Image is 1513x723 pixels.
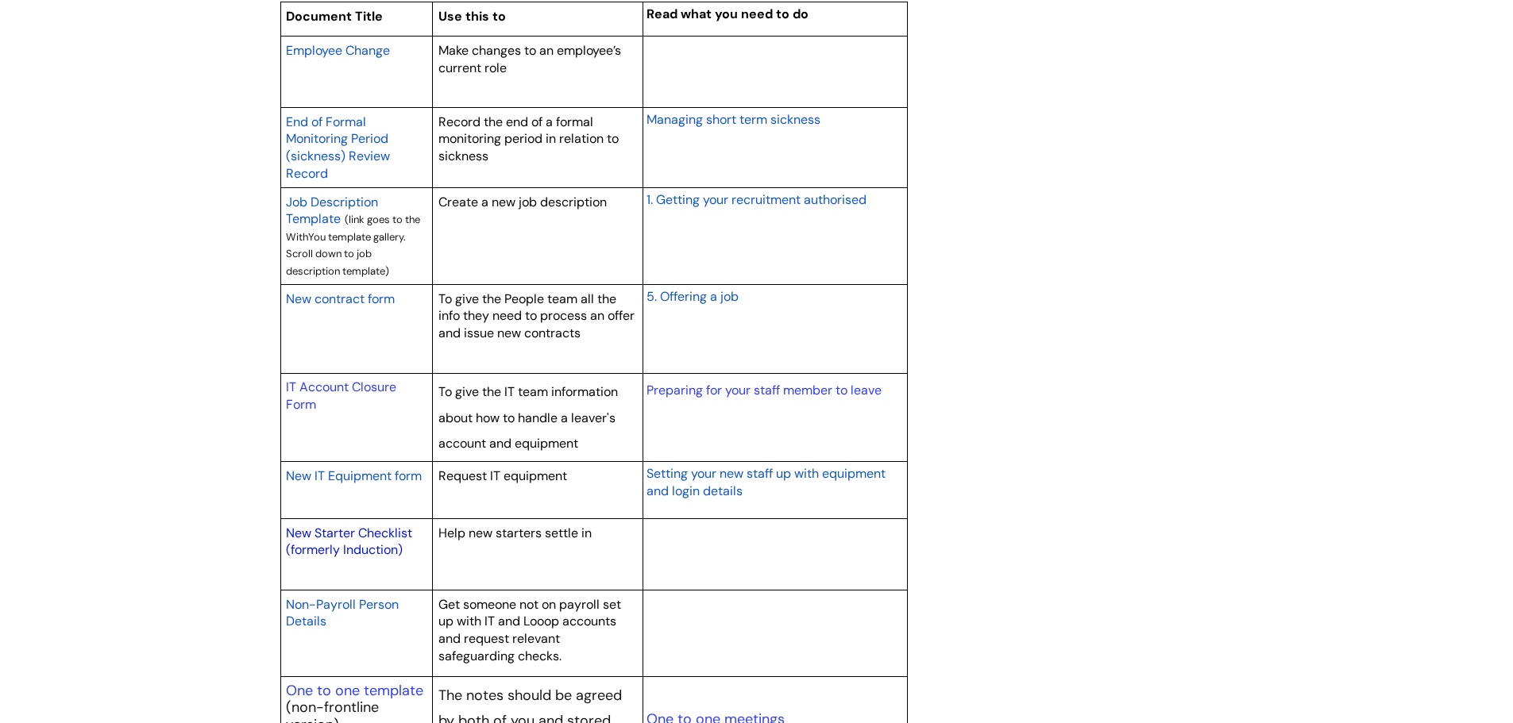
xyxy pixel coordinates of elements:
span: 1. Getting your recruitment authorised [646,191,867,208]
span: Non-Payroll Person Details [286,596,399,630]
span: Use this to [438,8,506,25]
a: 5. Offering a job [646,287,739,306]
span: 5. Offering a job [646,288,739,305]
a: End of Formal Monitoring Period (sickness) Review Record [286,112,390,183]
a: Employee Change [286,40,390,60]
span: Job Description Template [286,194,378,228]
span: Read what you need to do [646,6,809,22]
span: New IT Equipment form [286,467,422,484]
a: 1. Getting your recruitment authorised [646,190,867,209]
a: Non-Payroll Person Details [286,594,399,631]
a: One to one template [286,681,423,700]
span: Managing short term sickness [646,111,820,128]
span: (link goes to the WithYou template gallery. Scroll down to job description template) [286,213,420,278]
span: Help new starters settle in [438,525,592,541]
span: Get someone not on payroll set up with IT and Looop accounts and request relevant safeguarding ch... [438,596,621,664]
span: To give the IT team information about how to handle a leaver's account and equipment [438,383,618,452]
span: Setting your new staff up with equipment and login details [646,465,886,499]
span: Employee Change [286,42,390,59]
span: Make changes to an employee’s current role [438,42,621,76]
span: New contract form [286,290,395,307]
span: Record the end of a formal monitoring period in relation to sickness [438,113,619,164]
a: Setting your new staff up with equipment and login details [646,463,886,500]
a: Managing short term sickness [646,110,820,129]
span: End of Formal Monitoring Period (sickness) Review Record [286,113,390,182]
a: New IT Equipment form [286,466,422,485]
span: To give the People team all the info they need to process an offer and issue new contracts [438,290,635,341]
span: Document Title [286,8,383,25]
a: New Starter Checklist (formerly Induction) [286,525,412,559]
a: IT Account Closure Form [286,379,396,413]
span: Create a new job description [438,194,607,210]
a: New contract form [286,289,395,308]
a: Preparing for your staff member to leave [646,382,882,398]
a: Job Description Template [286,192,378,229]
span: Request IT equipment [438,467,567,484]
